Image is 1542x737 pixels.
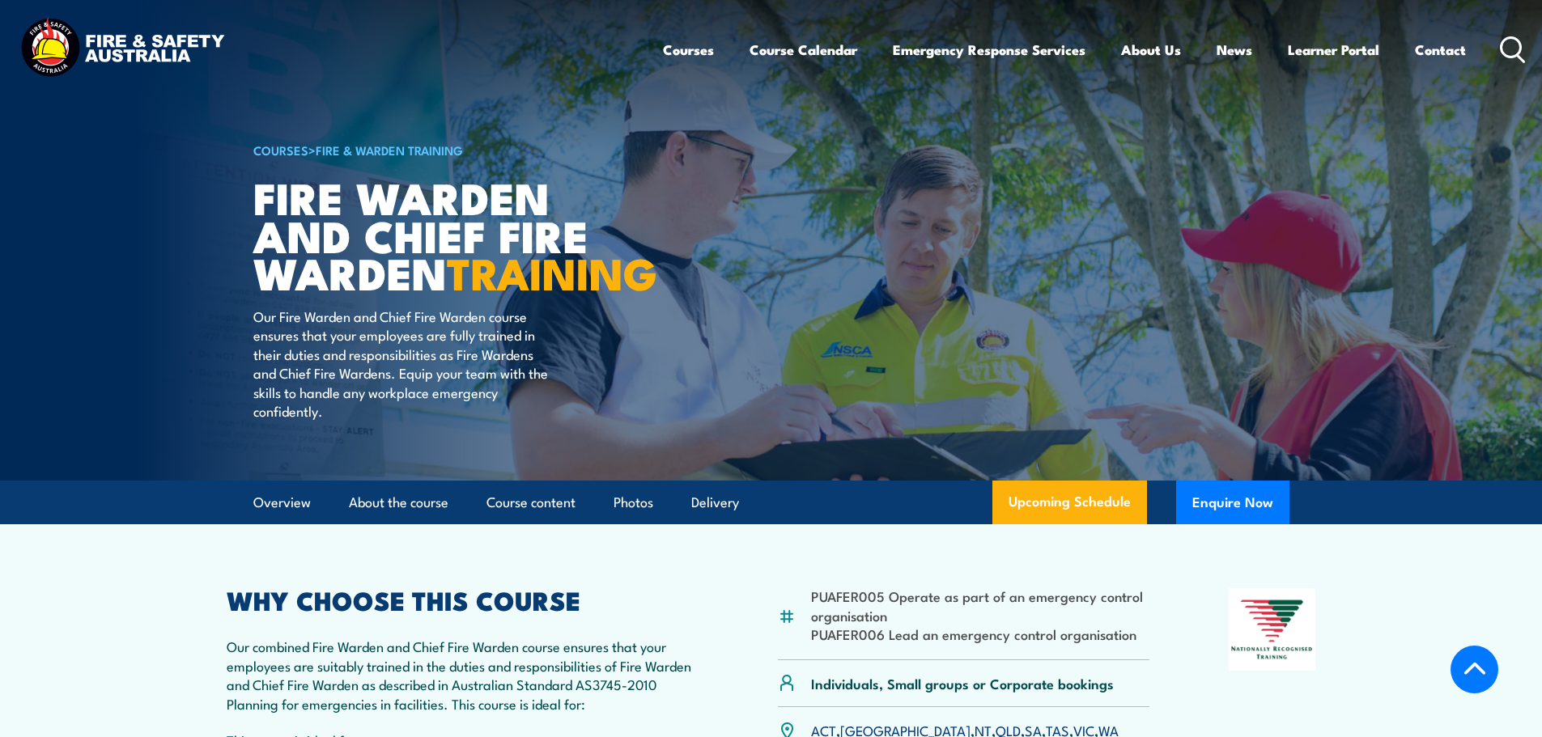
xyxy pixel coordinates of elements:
[1415,28,1466,71] a: Contact
[349,481,448,524] a: About the course
[1176,481,1289,524] button: Enquire Now
[811,674,1114,693] p: Individuals, Small groups or Corporate bookings
[663,28,714,71] a: Courses
[811,625,1150,643] li: PUAFER006 Lead an emergency control organisation
[1288,28,1379,71] a: Learner Portal
[486,481,576,524] a: Course content
[253,307,549,420] p: Our Fire Warden and Chief Fire Warden course ensures that your employees are fully trained in the...
[614,481,653,524] a: Photos
[1121,28,1181,71] a: About Us
[750,28,857,71] a: Course Calendar
[1229,588,1316,671] img: Nationally Recognised Training logo.
[253,178,653,291] h1: Fire Warden and Chief Fire Warden
[893,28,1085,71] a: Emergency Response Services
[691,481,739,524] a: Delivery
[447,238,657,305] strong: TRAINING
[992,481,1147,524] a: Upcoming Schedule
[253,141,308,159] a: COURSES
[1217,28,1252,71] a: News
[227,637,699,713] p: Our combined Fire Warden and Chief Fire Warden course ensures that your employees are suitably tr...
[253,140,653,159] h6: >
[811,587,1150,625] li: PUAFER005 Operate as part of an emergency control organisation
[227,588,699,611] h2: WHY CHOOSE THIS COURSE
[316,141,463,159] a: Fire & Warden Training
[253,481,311,524] a: Overview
